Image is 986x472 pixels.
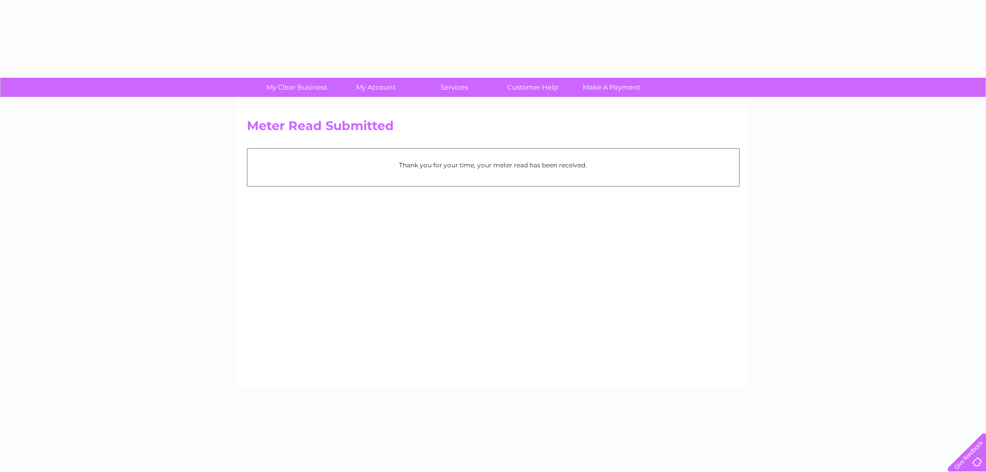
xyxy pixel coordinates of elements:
[254,78,340,97] a: My Clear Business
[333,78,418,97] a: My Account
[247,119,740,138] h2: Meter Read Submitted
[490,78,576,97] a: Customer Help
[569,78,654,97] a: Make A Payment
[253,160,734,170] p: Thank you for your time, your meter read has been received.
[411,78,497,97] a: Services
